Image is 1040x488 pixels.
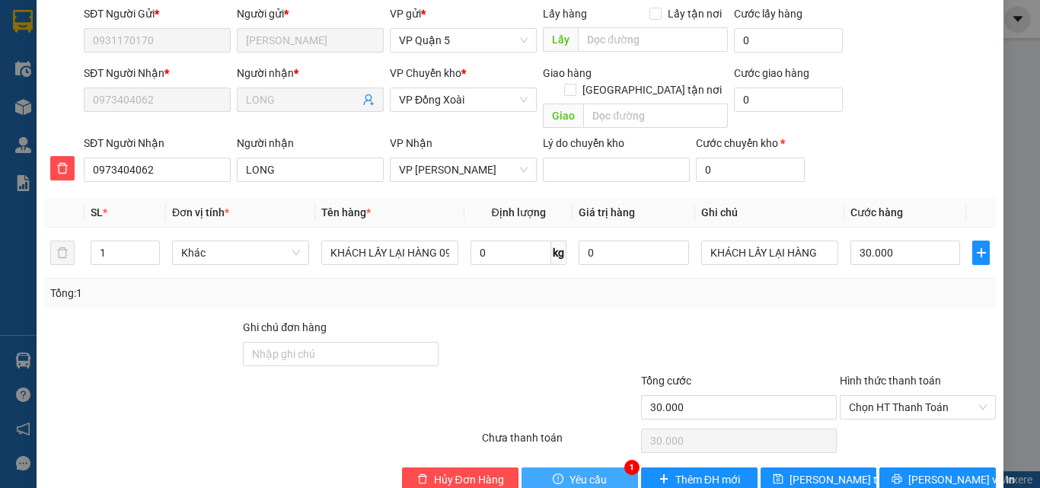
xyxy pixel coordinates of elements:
div: Lý do chuyển kho [543,135,690,152]
div: VP gửi [390,5,537,22]
span: SL [91,206,103,218]
div: Tổng: 1 [50,285,403,301]
div: VP Nhận [390,135,537,152]
div: SĐT Người Nhận [84,65,231,81]
span: Đơn vị tính [172,206,229,218]
span: Lấy tận nơi [662,5,728,22]
button: delete [50,241,75,265]
span: Định lượng [491,206,545,218]
span: Giao hàng [543,67,592,79]
input: VD: Bàn, Ghế [321,241,458,265]
span: delete [51,162,74,174]
span: [PERSON_NAME] thay đổi [790,471,911,488]
button: plus [972,241,990,265]
span: Hủy Đơn Hàng [434,471,504,488]
input: Ghi chú đơn hàng [243,342,439,366]
input: Cước giao hàng [734,88,843,112]
span: printer [892,474,902,486]
span: Cước hàng [850,206,903,218]
div: 1 [624,460,640,475]
span: exclamation-circle [553,474,563,486]
label: Ghi chú đơn hàng [243,321,327,333]
span: VP Quận 5 [399,29,528,52]
span: user-add [362,94,375,106]
label: Hình thức thanh toán [840,375,941,387]
input: Cước lấy hàng [734,28,843,53]
span: plus [973,247,989,259]
div: SĐT Người Nhận [84,135,231,152]
button: delete [50,156,75,180]
span: Tên hàng [321,206,371,218]
span: VP Đồng Xoài [399,88,528,111]
div: Người gửi [237,5,384,22]
span: plus [659,474,669,486]
input: Ghi Chú [701,241,838,265]
span: Lấy hàng [543,8,587,20]
span: Tổng cước [641,375,691,387]
span: [GEOGRAPHIC_DATA] tận nơi [576,81,728,98]
div: Người nhận [237,65,384,81]
label: Cước lấy hàng [734,8,802,20]
span: Yêu cầu [569,471,607,488]
span: Chọn HT Thanh Toán [849,396,987,419]
span: save [773,474,783,486]
span: VP Chuyển kho [390,67,461,79]
span: Giá trị hàng [579,206,635,218]
div: Cước chuyển kho [696,135,805,152]
span: Khác [181,241,300,264]
span: delete [417,474,428,486]
span: Giao [543,104,583,128]
input: Dọc đường [578,27,728,52]
div: Người nhận [237,135,384,152]
span: [PERSON_NAME] và In [908,471,1015,488]
th: Ghi chú [695,198,844,228]
span: Lấy [543,27,578,52]
div: SĐT Người Gửi [84,5,231,22]
input: Dọc đường [583,104,728,128]
span: Thêm ĐH mới [675,471,740,488]
span: kg [551,241,566,265]
span: VP Đức Liễu [399,158,528,181]
div: Chưa thanh toán [480,429,640,456]
label: Cước giao hàng [734,67,809,79]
